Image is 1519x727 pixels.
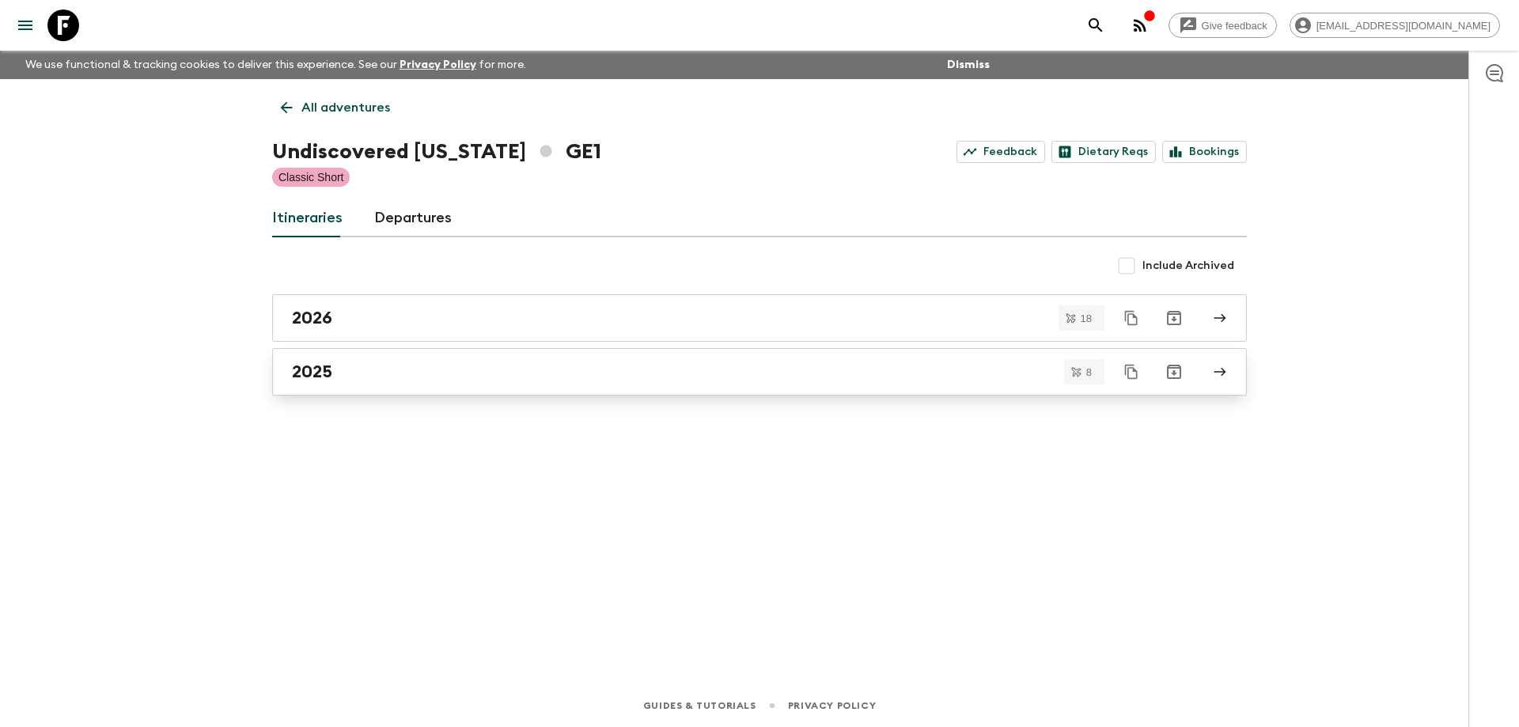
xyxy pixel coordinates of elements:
[400,59,476,70] a: Privacy Policy
[1117,358,1146,386] button: Duplicate
[374,199,452,237] a: Departures
[272,199,343,237] a: Itineraries
[9,9,41,41] button: menu
[956,141,1045,163] a: Feedback
[1117,304,1146,332] button: Duplicate
[272,294,1247,342] a: 2026
[943,54,994,76] button: Dismiss
[788,697,876,714] a: Privacy Policy
[1077,367,1101,377] span: 8
[278,169,343,185] p: Classic Short
[292,308,332,328] h2: 2026
[1080,9,1112,41] button: search adventures
[643,697,756,714] a: Guides & Tutorials
[272,136,601,168] h1: Undiscovered [US_STATE] GE1
[19,51,532,79] p: We use functional & tracking cookies to deliver this experience. See our for more.
[272,92,399,123] a: All adventures
[1142,258,1234,274] span: Include Archived
[1162,141,1247,163] a: Bookings
[1158,356,1190,388] button: Archive
[272,348,1247,396] a: 2025
[1308,20,1499,32] span: [EMAIL_ADDRESS][DOMAIN_NAME]
[301,98,390,117] p: All adventures
[1169,13,1277,38] a: Give feedback
[1051,141,1156,163] a: Dietary Reqs
[1158,302,1190,334] button: Archive
[1193,20,1276,32] span: Give feedback
[1071,313,1101,324] span: 18
[292,362,332,382] h2: 2025
[1290,13,1500,38] div: [EMAIL_ADDRESS][DOMAIN_NAME]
